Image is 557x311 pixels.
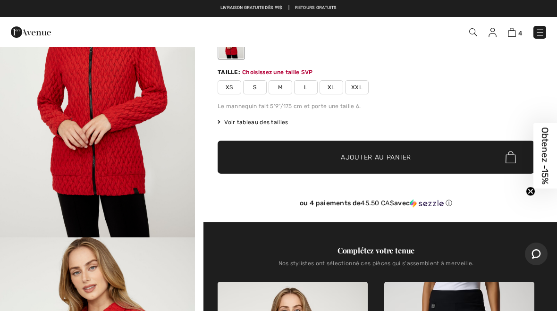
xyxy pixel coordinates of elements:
div: Complétez votre tenue [218,245,534,256]
img: Mes infos [489,28,497,37]
button: Close teaser [526,186,535,196]
a: 4 [508,26,522,38]
span: M [269,80,292,94]
span: L [294,80,318,94]
div: Obtenez -15%Close teaser [533,123,557,188]
div: ou 4 paiements de45.50 CA$avecSezzle Cliquez pour en savoir plus sur Sezzle [218,199,534,211]
div: ou 4 paiements de avec [218,199,534,208]
img: 1ère Avenue [11,23,51,42]
span: 45.50 CA$ [361,199,394,207]
button: Ajouter au panier [218,141,534,174]
img: Panier d'achat [508,28,516,37]
img: Sezzle [410,199,444,208]
span: XL [320,80,343,94]
span: Obtenez -15% [540,127,551,184]
span: Ajouter au panier [341,152,411,162]
span: 4 [518,30,522,37]
a: Retours gratuits [295,5,337,11]
div: Choisissez une taille SVP [242,68,313,76]
img: Bag.svg [506,151,516,163]
div: Le mannequin fait 5'9"/175 cm et porte une taille 6. [218,102,534,110]
img: Menu [535,28,545,37]
span: XS [218,80,241,94]
div: Rouge [219,23,244,59]
a: 1ère Avenue [11,27,51,36]
div: Taille: [218,68,242,76]
img: Recherche [469,28,477,36]
span: XXL [345,80,369,94]
span: Voir tableau des tailles [218,118,288,126]
span: | [288,5,289,11]
span: S [243,80,267,94]
div: Nos stylistes ont sélectionné ces pièces qui s'assemblent à merveille. [218,260,534,274]
iframe: Ouvre un widget dans lequel vous pouvez chatter avec l’un de nos agents [525,243,548,266]
a: Livraison gratuite dès 99$ [220,5,283,11]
